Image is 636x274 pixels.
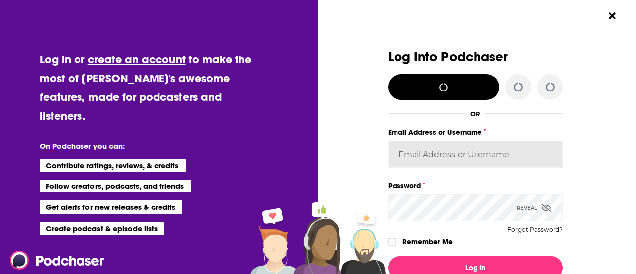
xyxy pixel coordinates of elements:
li: Follow creators, podcasts, and friends [40,180,191,192]
h3: Log Into Podchaser [388,50,563,64]
input: Email Address or Username [388,141,563,168]
div: Reveal [517,194,551,221]
li: Contribute ratings, reviews, & credits [40,159,186,172]
label: Email Address or Username [388,126,563,139]
div: OR [470,110,480,118]
a: Podchaser - Follow, Share and Rate Podcasts [10,251,97,270]
img: Podchaser - Follow, Share and Rate Podcasts [10,251,105,270]
li: Get alerts for new releases & credits [40,200,182,213]
li: Create podcast & episode lists [40,222,164,235]
a: create an account [88,52,186,66]
li: On Podchaser you can: [40,141,238,151]
button: Forgot Password? [507,226,563,233]
button: Close Button [603,6,622,25]
label: Remember Me [402,235,453,248]
label: Password [388,180,563,192]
